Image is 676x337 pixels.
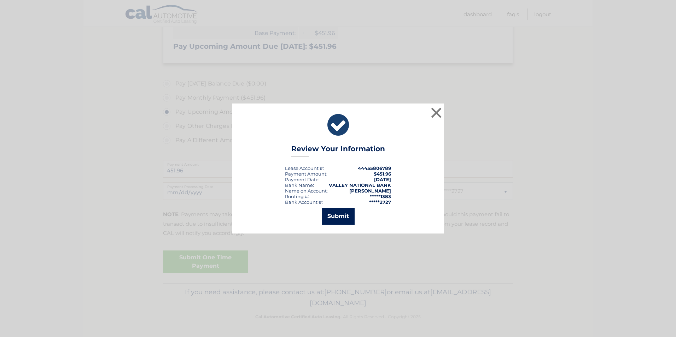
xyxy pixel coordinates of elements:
div: Bank Account #: [285,199,323,205]
div: Payment Amount: [285,171,327,177]
button: Submit [322,208,355,225]
h3: Review Your Information [291,144,385,157]
strong: [PERSON_NAME] [349,188,391,194]
span: Payment Date [285,177,319,182]
div: Lease Account #: [285,165,324,171]
span: [DATE] [374,177,391,182]
strong: VALLEY NATIONAL BANK [329,182,391,188]
div: Name on Account: [285,188,328,194]
div: : [285,177,320,182]
strong: 44455806789 [358,165,391,171]
div: Bank Name: [285,182,314,188]
span: $451.96 [374,171,391,177]
button: × [429,106,443,120]
div: Routing #: [285,194,309,199]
